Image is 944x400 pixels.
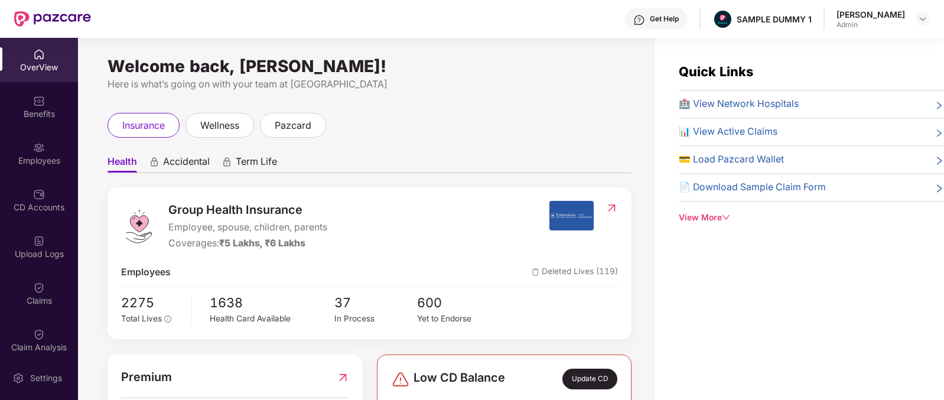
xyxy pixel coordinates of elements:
[414,369,505,389] span: Low CD Balance
[650,14,679,24] div: Get Help
[532,265,618,280] span: Deleted Lives (119)
[164,316,171,323] span: info-circle
[33,235,45,247] img: svg+xml;base64,PHN2ZyBpZD0iVXBsb2FkX0xvZ3MiIGRhdGEtbmFtZT0iVXBsb2FkIExvZ3MiIHhtbG5zPSJodHRwOi8vd3...
[122,118,165,133] span: insurance
[121,292,183,313] span: 2275
[121,209,157,244] img: logo
[200,118,239,133] span: wellness
[549,201,594,230] img: insurerIcon
[27,372,66,384] div: Settings
[334,313,417,326] div: In Process
[219,238,305,249] span: ₹5 Lakhs, ₹6 Lakhs
[334,292,417,313] span: 37
[737,14,812,25] div: SAMPLE DUMMY 1
[222,157,232,167] div: animation
[108,155,137,173] span: Health
[417,313,500,326] div: Yet to Endorse
[121,368,172,386] span: Premium
[935,183,944,195] span: right
[168,201,327,219] span: Group Health Insurance
[168,236,327,251] div: Coverages:
[679,97,799,112] span: 🏥 View Network Hospitals
[33,95,45,107] img: svg+xml;base64,PHN2ZyBpZD0iQmVuZWZpdHMiIHhtbG5zPSJodHRwOi8vd3d3LnczLm9yZy8yMDAwL3N2ZyIgd2lkdGg9Ij...
[633,14,645,26] img: svg+xml;base64,PHN2ZyBpZD0iSGVscC0zMngzMiIgeG1sbnM9Imh0dHA6Ly93d3cudzMub3JnLzIwMDAvc3ZnIiB3aWR0aD...
[679,180,826,195] span: 📄 Download Sample Claim Form
[236,155,277,173] span: Term Life
[417,292,500,313] span: 600
[935,155,944,167] span: right
[679,152,784,167] span: 💳 Load Pazcard Wallet
[108,61,631,71] div: Welcome back, [PERSON_NAME]!
[606,202,618,214] img: RedirectIcon
[12,372,24,384] img: svg+xml;base64,PHN2ZyBpZD0iU2V0dGluZy0yMHgyMCIgeG1sbnM9Imh0dHA6Ly93d3cudzMub3JnLzIwMDAvc3ZnIiB3aW...
[532,268,539,276] img: deleteIcon
[33,329,45,340] img: svg+xml;base64,PHN2ZyBpZD0iQ2xhaW0iIHhtbG5zPSJodHRwOi8vd3d3LnczLm9yZy8yMDAwL3N2ZyIgd2lkdGg9IjIwIi...
[33,188,45,200] img: svg+xml;base64,PHN2ZyBpZD0iQ0RfQWNjb3VudHMiIGRhdGEtbmFtZT0iQ0QgQWNjb3VudHMiIHhtbG5zPSJodHRwOi8vd3...
[33,282,45,294] img: svg+xml;base64,PHN2ZyBpZD0iQ2xhaW0iIHhtbG5zPSJodHRwOi8vd3d3LnczLm9yZy8yMDAwL3N2ZyIgd2lkdGg9IjIwIi...
[33,48,45,60] img: svg+xml;base64,PHN2ZyBpZD0iSG9tZSIgeG1sbnM9Imh0dHA6Ly93d3cudzMub3JnLzIwMDAvc3ZnIiB3aWR0aD0iMjAiIG...
[275,118,311,133] span: pazcard
[935,99,944,112] span: right
[918,14,927,24] img: svg+xml;base64,PHN2ZyBpZD0iRHJvcGRvd24tMzJ4MzIiIHhtbG5zPSJodHRwOi8vd3d3LnczLm9yZy8yMDAwL3N2ZyIgd2...
[163,155,210,173] span: Accidental
[836,20,905,30] div: Admin
[935,127,944,139] span: right
[14,11,91,27] img: New Pazcare Logo
[210,313,334,326] div: Health Card Available
[722,213,730,222] span: down
[210,292,334,313] span: 1638
[679,125,777,139] span: 📊 View Active Claims
[679,64,753,79] span: Quick Links
[108,77,631,92] div: Here is what’s going on with your team at [GEOGRAPHIC_DATA]
[149,157,159,167] div: animation
[836,9,905,20] div: [PERSON_NAME]
[33,142,45,154] img: svg+xml;base64,PHN2ZyBpZD0iRW1wbG95ZWVzIiB4bWxucz0iaHR0cDovL3d3dy53My5vcmcvMjAwMC9zdmciIHdpZHRoPS...
[391,370,410,389] img: svg+xml;base64,PHN2ZyBpZD0iRGFuZ2VyLTMyeDMyIiB4bWxucz0iaHR0cDovL3d3dy53My5vcmcvMjAwMC9zdmciIHdpZH...
[121,265,171,280] span: Employees
[562,369,617,389] div: Update CD
[679,212,944,225] div: View More
[714,11,731,28] img: Pazcare_Alternative_logo-01-01.png
[168,220,327,235] span: Employee, spouse, children, parents
[121,314,162,323] span: Total Lives
[337,368,349,386] img: RedirectIcon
